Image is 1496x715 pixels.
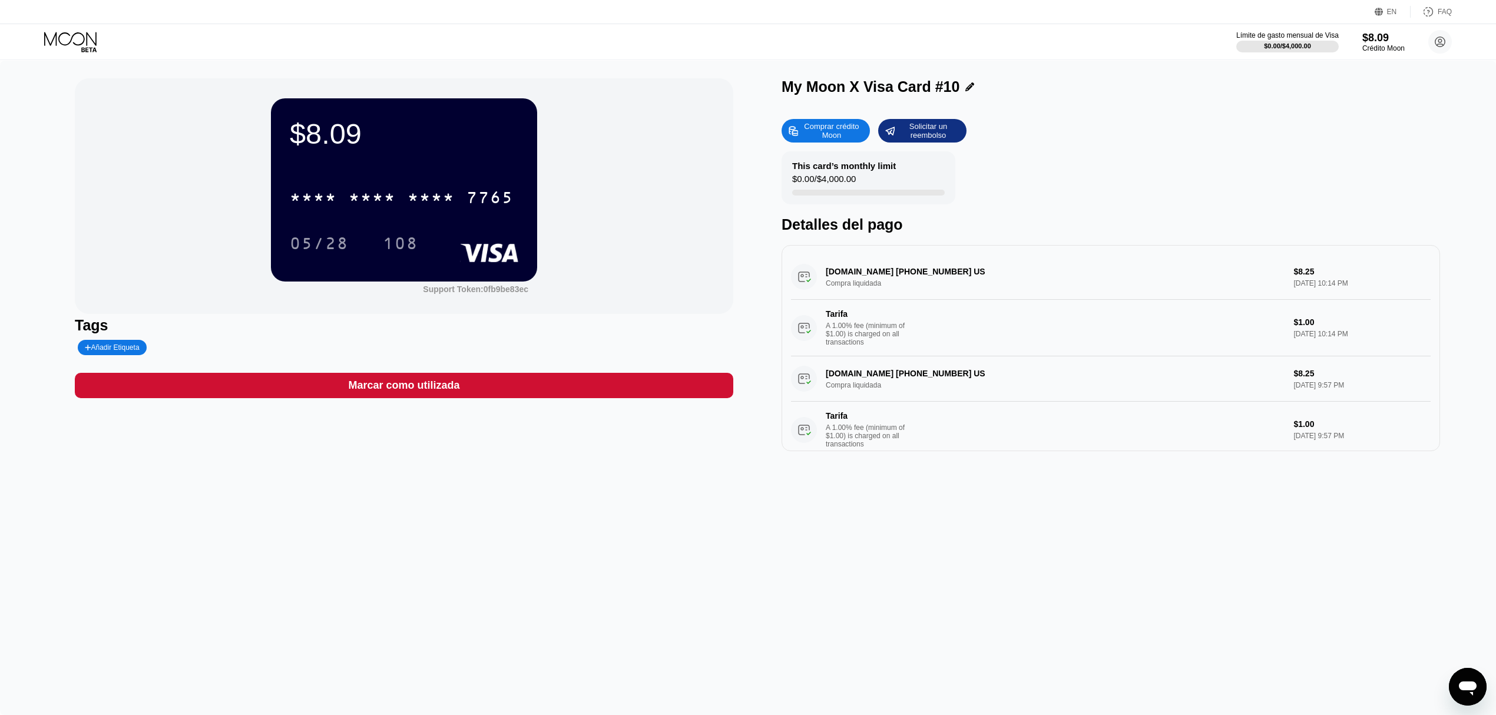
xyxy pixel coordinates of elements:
div: $0.00 / $4,000.00 [1264,42,1311,49]
iframe: Botón para iniciar la ventana de mensajería [1449,668,1487,706]
div: 108 [374,229,427,258]
div: Detalles del pago [782,216,1440,233]
div: Límite de gasto mensual de Visa [1236,31,1339,39]
div: This card’s monthly limit [792,161,896,171]
div: Support Token:0fb9be83ec [423,284,528,294]
div: TarifaA 1.00% fee (minimum of $1.00) is charged on all transactions$1.00[DATE] 9:57 PM [791,402,1431,458]
div: Añadir Etiqueta [85,343,140,352]
div: $1.00 [1293,317,1431,327]
div: Marcar como utilizada [75,373,733,398]
div: Comprar crédito Moon [799,121,864,140]
div: EN [1375,6,1411,18]
div: Tarifa [826,309,908,319]
div: Límite de gasto mensual de Visa$0.00/$4,000.00 [1236,31,1339,52]
div: $0.00 / $4,000.00 [792,174,856,190]
div: Support Token: 0fb9be83ec [423,284,528,294]
div: Tags [75,317,733,334]
div: $1.00 [1293,419,1431,429]
div: 108 [383,236,418,254]
div: Crédito Moon [1362,44,1405,52]
div: [DATE] 9:57 PM [1293,432,1431,440]
div: $8.09 [1362,32,1405,44]
div: 05/28 [281,229,358,258]
div: Añadir Etiqueta [78,340,147,355]
div: My Moon X Visa Card #10 [782,78,959,95]
div: Comprar crédito Moon [782,119,870,143]
div: Solicitar un reembolso [878,119,967,143]
div: EN [1387,8,1397,16]
div: Marcar como utilizada [348,379,459,392]
div: [DATE] 10:14 PM [1293,330,1431,338]
div: TarifaA 1.00% fee (minimum of $1.00) is charged on all transactions$1.00[DATE] 10:14 PM [791,300,1431,356]
div: Tarifa [826,411,908,421]
div: $8.09 [290,117,518,150]
div: A 1.00% fee (minimum of $1.00) is charged on all transactions [826,322,914,346]
div: FAQ [1438,8,1452,16]
div: $8.09Crédito Moon [1362,32,1405,52]
div: A 1.00% fee (minimum of $1.00) is charged on all transactions [826,423,914,448]
div: 7765 [466,190,514,208]
div: 05/28 [290,236,349,254]
div: FAQ [1411,6,1452,18]
div: Solicitar un reembolso [896,121,961,140]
